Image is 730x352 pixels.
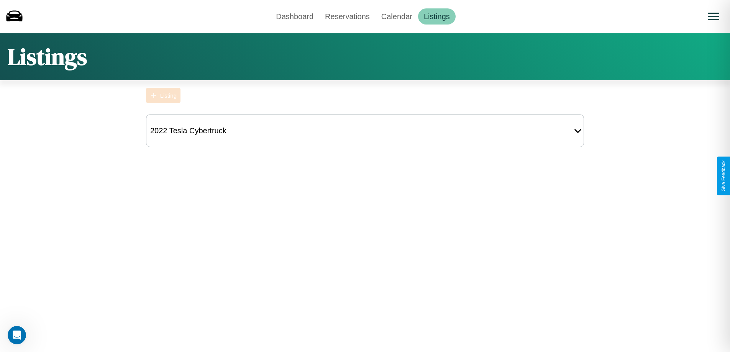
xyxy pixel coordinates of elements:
[8,41,87,72] h1: Listings
[146,123,230,139] div: 2022 Tesla Cybertruck
[270,8,319,25] a: Dashboard
[721,160,726,192] div: Give Feedback
[146,88,180,103] button: Listing
[376,8,418,25] a: Calendar
[418,8,456,25] a: Listings
[319,8,376,25] a: Reservations
[160,92,177,99] div: Listing
[8,326,26,344] iframe: Intercom live chat
[703,6,724,27] button: Open menu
